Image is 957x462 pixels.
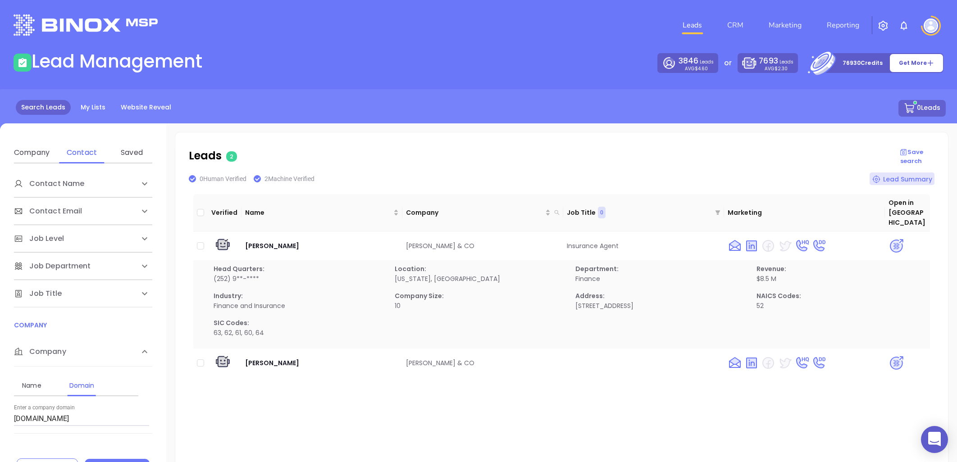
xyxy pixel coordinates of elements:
span: 2 Machine Verified [264,175,314,182]
p: Revenue: [756,264,927,274]
p: 10 [395,301,565,311]
span: filter [715,210,720,215]
div: Lead Summary [870,172,934,185]
span: Job Level [14,233,64,244]
th: Open in [GEOGRAPHIC_DATA] [885,194,930,231]
span: filter [713,205,722,220]
img: phone HQ yes [794,356,809,370]
p: FIRMOGRAPHICS [14,446,152,456]
th: Verified [208,194,242,231]
p: SIC Codes: [214,318,384,328]
div: Contact Name [14,170,152,197]
span: search [552,206,561,219]
p: Finance [575,274,746,284]
span: Company [14,346,66,357]
img: psa [889,238,904,254]
img: email yes [728,356,742,370]
img: phone DD yes [811,239,826,253]
p: Leads [759,55,793,67]
img: twitter yes [778,239,792,253]
img: phone HQ yes [794,239,809,253]
td: [PERSON_NAME] & CO [402,351,563,375]
th: Company [402,194,563,231]
p: Head Quarters: [214,264,384,274]
img: iconNotification [898,20,909,31]
p: Job Title [567,208,596,217]
div: Contact [64,147,100,158]
p: $8.5 M [756,274,927,284]
p: NAICS Codes: [756,291,927,301]
span: $4.60 [695,65,708,72]
img: phone DD yes [811,356,826,370]
span: 0 Human Verified [200,175,246,182]
h1: Lead Management [32,50,202,72]
div: Contact Email [14,198,152,225]
p: 52 [756,301,927,311]
p: [STREET_ADDRESS] [575,301,746,311]
span: Contact Name [14,178,84,189]
span: Job Department [14,261,91,272]
td: Insurance Agent [563,234,724,258]
p: Leads [189,148,888,164]
a: Marketing [765,16,805,34]
p: 63, 62, 61, 60, 64 [214,328,384,338]
div: Job Department [14,253,152,280]
img: linkedin yes [744,239,759,253]
img: iconSetting [878,20,889,31]
p: Leads [679,55,714,67]
span: 7693 [759,55,778,66]
a: Search Leads [16,100,71,115]
p: Address: [575,291,746,301]
img: linkedin yes [744,356,759,370]
p: COMPANY [14,320,152,330]
div: Company [14,147,50,158]
p: Save search [888,148,934,165]
p: Department: [575,264,746,274]
img: machine verify [214,354,232,371]
div: Job Title [14,280,152,307]
span: [PERSON_NAME] [245,241,299,250]
td: [PERSON_NAME] & CO [402,234,563,258]
img: logo [14,14,158,36]
p: AVG [685,67,708,71]
button: 0Leads [898,100,946,117]
p: 76930 Credits [843,59,883,68]
th: Name [242,194,402,231]
span: 3846 [679,55,698,66]
div: Saved [114,147,150,158]
img: email yes [728,239,742,253]
div: Domain [64,380,100,391]
div: Name [14,380,50,391]
span: Contact Email [14,206,82,217]
a: Website Reveal [115,100,177,115]
img: user [924,18,938,33]
span: $2.30 [775,65,788,72]
a: CRM [724,16,747,34]
span: Company [406,208,543,217]
div: Job Level [14,225,152,252]
div: Company [14,337,152,367]
a: Leads [679,16,706,34]
img: twitter yes [778,356,792,370]
span: 0 [600,208,603,217]
p: Location: [395,264,565,274]
a: My Lists [75,100,111,115]
img: facebook no [761,356,775,370]
p: Company Size: [395,291,565,301]
span: search [554,210,560,215]
th: Marketing [724,194,885,231]
img: machine verify [214,237,232,254]
p: or [724,58,732,68]
a: Reporting [823,16,863,34]
span: [PERSON_NAME] [245,358,299,367]
span: Name [245,208,392,217]
p: [US_STATE], [GEOGRAPHIC_DATA] [395,274,565,284]
p: Finance and Insurance [214,301,384,311]
p: Industry: [214,291,384,301]
p: AVG [765,67,788,71]
img: facebook no [761,239,775,253]
span: Job Title [14,288,62,299]
img: psa [889,355,904,371]
span: 2 [226,151,237,162]
button: Get More [889,54,943,72]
